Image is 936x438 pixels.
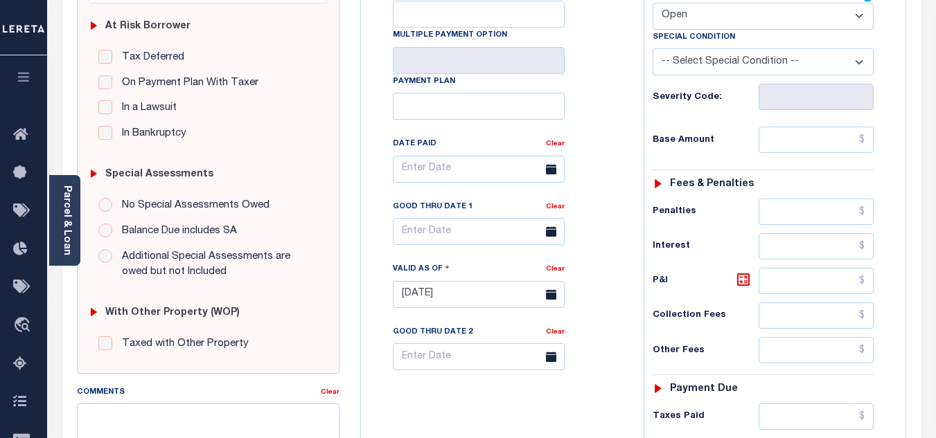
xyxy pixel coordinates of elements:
h6: Collection Fees [653,310,759,321]
h6: Taxes Paid [653,411,759,422]
label: In Bankruptcy [115,126,186,142]
i: travel_explore [13,317,35,335]
h6: Special Assessments [105,169,213,181]
input: $ [759,403,874,430]
label: No Special Assessments Owed [115,198,270,214]
input: $ [759,302,874,329]
a: Clear [546,329,565,336]
label: On Payment Plan With Taxer [115,75,258,91]
input: Enter Date [393,281,565,308]
a: Clear [321,389,339,396]
h6: Interest [653,241,759,252]
h6: Payment due [670,383,738,395]
input: Enter Date [393,218,565,245]
label: Date Paid [393,138,436,150]
h6: Base Amount [653,135,759,146]
h6: Other Fees [653,345,759,356]
input: Enter Date [393,156,565,183]
label: Balance Due includes SA [115,223,237,239]
a: Clear [546,203,565,210]
label: Special Condition [653,32,735,44]
label: Payment Plan [393,76,455,88]
h6: with Other Property (WOP) [105,307,240,319]
input: Enter Date [393,343,565,370]
label: Valid as Of [393,262,450,275]
label: Taxed with Other Property [115,336,249,352]
input: $ [759,268,874,294]
h6: P&I [653,271,759,291]
label: Good Thru Date 1 [393,201,473,213]
label: Multiple Payment Option [393,30,507,42]
input: $ [759,199,874,225]
label: In a Lawsuit [115,100,177,116]
a: Clear [546,266,565,273]
h6: At Risk Borrower [105,21,191,33]
a: Clear [546,140,565,147]
h6: Severity Code: [653,92,759,103]
label: Comments [77,387,125,399]
input: $ [759,127,874,153]
label: Additional Special Assessments are owed but not Included [115,249,318,280]
a: Parcel & Loan [62,185,71,255]
label: Tax Deferred [115,50,184,66]
label: Good Thru Date 2 [393,327,473,338]
h6: Penalties [653,206,759,217]
h6: Fees & Penalties [670,179,754,190]
input: $ [759,233,874,259]
input: $ [759,337,874,363]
